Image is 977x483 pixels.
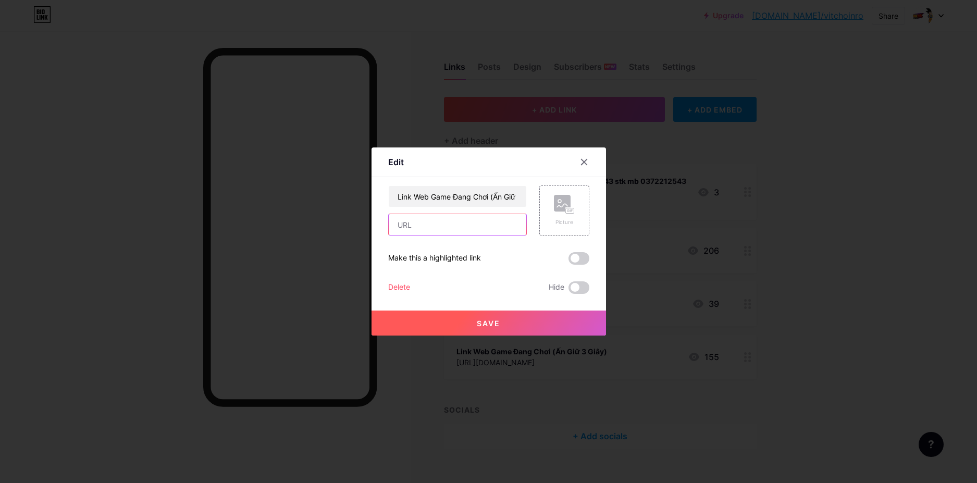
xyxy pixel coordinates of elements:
[549,281,564,294] span: Hide
[477,319,500,328] span: Save
[389,214,526,235] input: URL
[554,218,575,226] div: Picture
[389,186,526,207] input: Title
[388,156,404,168] div: Edit
[388,281,410,294] div: Delete
[388,252,481,265] div: Make this a highlighted link
[372,311,606,336] button: Save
